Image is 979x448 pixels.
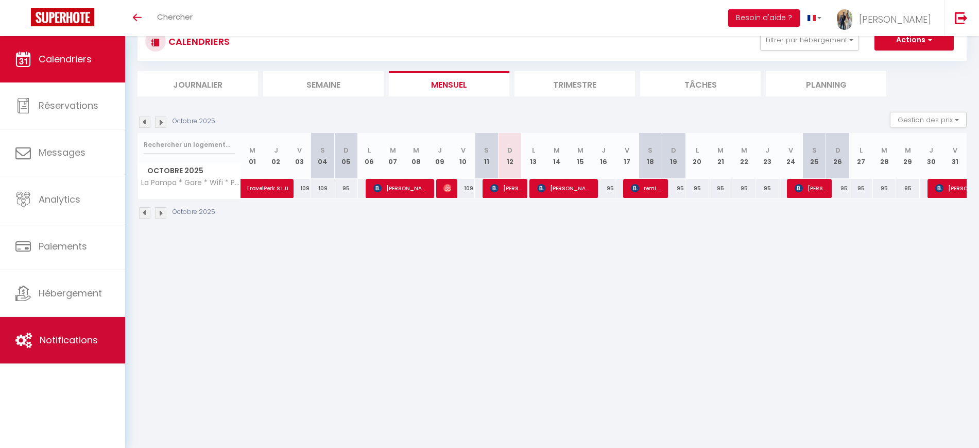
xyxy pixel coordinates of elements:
th: 23 [755,133,779,179]
span: Réservations [39,99,98,112]
th: 28 [873,133,896,179]
div: 95 [334,179,357,198]
span: [PERSON_NAME] [795,178,826,198]
span: TravelPerk S.L.U. [246,173,294,193]
th: 24 [779,133,802,179]
th: 13 [522,133,545,179]
span: Notifications [40,334,98,346]
abbr: M [554,145,560,155]
th: 22 [732,133,755,179]
abbr: V [297,145,302,155]
abbr: L [532,145,535,155]
div: 95 [896,179,919,198]
button: Actions [874,30,954,51]
abbr: L [368,145,371,155]
span: La Pampa * Gare * Wifi * Parking * Dream Host [140,179,243,187]
abbr: D [671,145,676,155]
abbr: M [390,145,396,155]
th: 26 [826,133,849,179]
th: 29 [896,133,919,179]
th: 09 [428,133,451,179]
th: 16 [592,133,615,179]
span: [PERSON_NAME] [490,178,522,198]
th: 04 [311,133,334,179]
div: 95 [592,179,615,198]
button: Besoin d'aide ? [728,9,800,27]
div: 95 [755,179,779,198]
th: 12 [498,133,521,179]
li: Journalier [138,71,258,96]
abbr: S [648,145,652,155]
li: Semaine [263,71,384,96]
abbr: D [343,145,349,155]
abbr: M [413,145,419,155]
li: Tâches [640,71,761,96]
th: 10 [452,133,475,179]
th: 27 [849,133,872,179]
abbr: M [741,145,747,155]
div: 109 [311,179,334,198]
th: 07 [381,133,404,179]
th: 14 [545,133,568,179]
abbr: V [625,145,629,155]
div: 95 [662,179,685,198]
th: 20 [685,133,709,179]
th: 30 [920,133,943,179]
abbr: M [881,145,887,155]
img: logout [955,11,968,24]
th: 06 [358,133,381,179]
div: 95 [709,179,732,198]
th: 18 [639,133,662,179]
div: 95 [685,179,709,198]
span: [PERSON_NAME] [443,178,451,198]
li: Trimestre [514,71,635,96]
p: Octobre 2025 [173,207,215,217]
abbr: L [696,145,699,155]
span: Hébergement [39,287,102,300]
abbr: J [765,145,769,155]
th: 31 [943,133,967,179]
a: TravelPerk S.L.U. [241,179,264,198]
th: 17 [615,133,639,179]
li: Mensuel [389,71,509,96]
abbr: J [274,145,278,155]
abbr: D [507,145,512,155]
th: 02 [264,133,287,179]
div: 95 [873,179,896,198]
abbr: M [905,145,911,155]
th: 15 [569,133,592,179]
div: 95 [826,179,849,198]
div: 95 [849,179,872,198]
th: 01 [241,133,264,179]
span: Analytics [39,193,80,206]
span: [PERSON_NAME] [537,178,592,198]
div: 95 [732,179,755,198]
span: [PERSON_NAME] [373,178,428,198]
abbr: J [602,145,606,155]
abbr: M [249,145,255,155]
abbr: J [438,145,442,155]
th: 21 [709,133,732,179]
abbr: V [953,145,957,155]
abbr: V [461,145,466,155]
abbr: D [835,145,840,155]
li: Planning [766,71,886,96]
input: Rechercher un logement... [144,136,235,154]
abbr: M [717,145,724,155]
span: Calendriers [39,53,92,65]
th: 11 [475,133,498,179]
th: 19 [662,133,685,179]
img: ... [837,9,852,30]
abbr: S [812,145,817,155]
h3: CALENDRIERS [166,30,230,53]
th: 05 [334,133,357,179]
span: [PERSON_NAME] [859,13,931,26]
abbr: J [929,145,933,155]
th: 03 [287,133,311,179]
abbr: L [860,145,863,155]
div: 109 [452,179,475,198]
span: remi derocquencourt [631,178,662,198]
th: 25 [802,133,826,179]
th: 08 [405,133,428,179]
abbr: M [577,145,583,155]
